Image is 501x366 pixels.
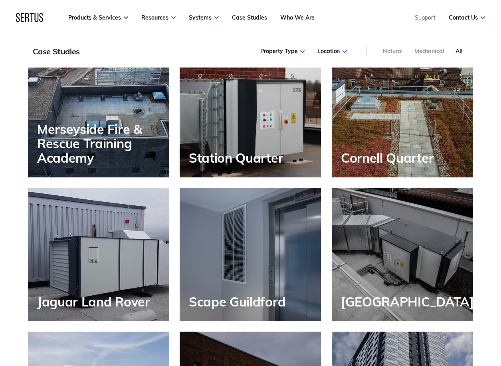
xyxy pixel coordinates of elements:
[37,294,154,309] div: Jaguar Land Rover
[28,188,169,321] a: Jaguar Land Rover
[260,48,305,56] div: Property Type
[455,48,463,56] div: All
[280,14,315,21] a: Who We Are
[414,48,444,56] div: Mechanical
[189,14,219,21] a: Systems
[141,14,176,21] a: Resources
[189,151,287,165] div: Station Quarter
[383,48,403,56] div: Natural
[357,273,501,366] iframe: Chat Widget
[180,44,321,177] a: Station Quarter
[449,14,485,21] a: Contact Us
[68,14,128,21] a: Products & Services
[180,188,321,321] a: Scape Guildford
[415,14,436,21] a: Support
[37,122,169,165] div: Merseyside Fire & Rescue Training Academy
[332,44,473,177] a: Cornell Quarter
[332,188,473,321] a: [GEOGRAPHIC_DATA]
[317,48,347,56] div: Location
[189,294,289,309] div: Scape Guildford
[232,14,267,21] a: Case Studies
[341,294,478,309] div: [GEOGRAPHIC_DATA]
[33,46,80,56] div: Case Studies
[341,151,438,165] div: Cornell Quarter
[28,44,169,177] a: Merseyside Fire & Rescue Training Academy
